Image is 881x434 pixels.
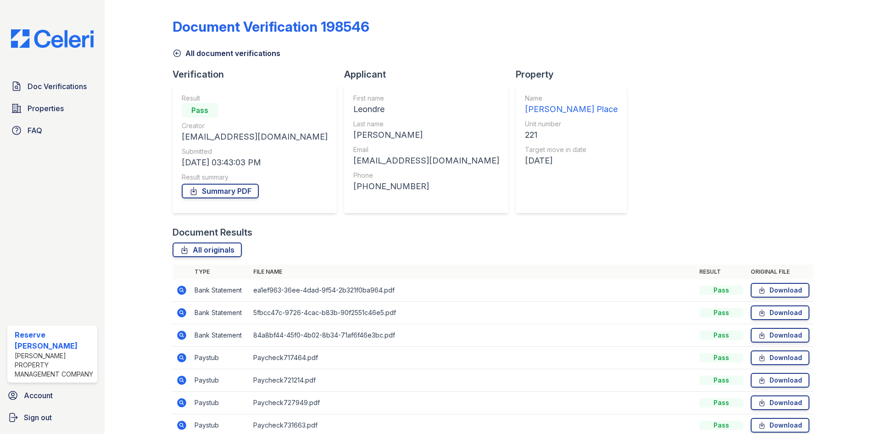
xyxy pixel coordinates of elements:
[751,395,809,410] a: Download
[751,418,809,433] a: Download
[751,328,809,343] a: Download
[4,29,101,48] img: CE_Logo_Blue-a8612792a0a2168367f1c8372b55b34899dd931a85d93a1a3d3e32e68fde9ad4.png
[15,351,94,379] div: [PERSON_NAME] Property Management Company
[842,397,872,425] iframe: chat widget
[4,386,101,405] a: Account
[344,68,516,81] div: Applicant
[751,283,809,298] a: Download
[24,412,52,423] span: Sign out
[250,265,696,279] th: File name
[525,119,618,129] div: Unit number
[28,81,87,92] span: Doc Verifications
[182,184,259,198] a: Summary PDF
[191,302,250,324] td: Bank Statement
[525,103,618,116] div: [PERSON_NAME] Place
[525,94,618,116] a: Name [PERSON_NAME] Place
[173,226,252,239] div: Document Results
[699,286,743,295] div: Pass
[173,68,344,81] div: Verification
[173,48,280,59] a: All document verifications
[353,94,499,103] div: First name
[353,119,499,129] div: Last name
[15,329,94,351] div: Reserve [PERSON_NAME]
[182,156,328,169] div: [DATE] 03:43:03 PM
[173,18,369,35] div: Document Verification 198546
[353,103,499,116] div: Leondre
[699,376,743,385] div: Pass
[7,121,97,140] a: FAQ
[353,129,499,141] div: [PERSON_NAME]
[525,94,618,103] div: Name
[353,171,499,180] div: Phone
[182,103,218,118] div: Pass
[191,347,250,369] td: Paystub
[182,173,328,182] div: Result summary
[751,350,809,365] a: Download
[24,390,53,401] span: Account
[516,68,634,81] div: Property
[699,398,743,407] div: Pass
[250,392,696,414] td: Paycheck727949.pdf
[250,369,696,392] td: Paycheck721214.pdf
[699,331,743,340] div: Pass
[182,130,328,143] div: [EMAIL_ADDRESS][DOMAIN_NAME]
[747,265,813,279] th: Original file
[751,305,809,320] a: Download
[353,145,499,154] div: Email
[191,324,250,347] td: Bank Statement
[699,308,743,317] div: Pass
[699,353,743,362] div: Pass
[28,103,64,114] span: Properties
[751,373,809,388] a: Download
[525,154,618,167] div: [DATE]
[191,392,250,414] td: Paystub
[4,408,101,427] a: Sign out
[353,180,499,193] div: [PHONE_NUMBER]
[250,279,696,302] td: ea1ef963-36ee-4dad-9f54-2b321f0ba964.pdf
[7,77,97,96] a: Doc Verifications
[250,302,696,324] td: 5fbcc47c-9726-4cac-b83b-90f2551c46e5.pdf
[525,129,618,141] div: 221
[182,121,328,130] div: Creator
[182,94,328,103] div: Result
[699,421,743,430] div: Pass
[173,242,242,257] a: All originals
[191,369,250,392] td: Paystub
[525,145,618,154] div: Target move in date
[191,279,250,302] td: Bank Statement
[28,125,42,136] span: FAQ
[191,265,250,279] th: Type
[182,147,328,156] div: Submitted
[696,265,747,279] th: Result
[250,324,696,347] td: 84a8bf44-45f0-4b02-8b34-71af6f46e3bc.pdf
[7,99,97,118] a: Properties
[250,347,696,369] td: Paycheck717464.pdf
[353,154,499,167] div: [EMAIL_ADDRESS][DOMAIN_NAME]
